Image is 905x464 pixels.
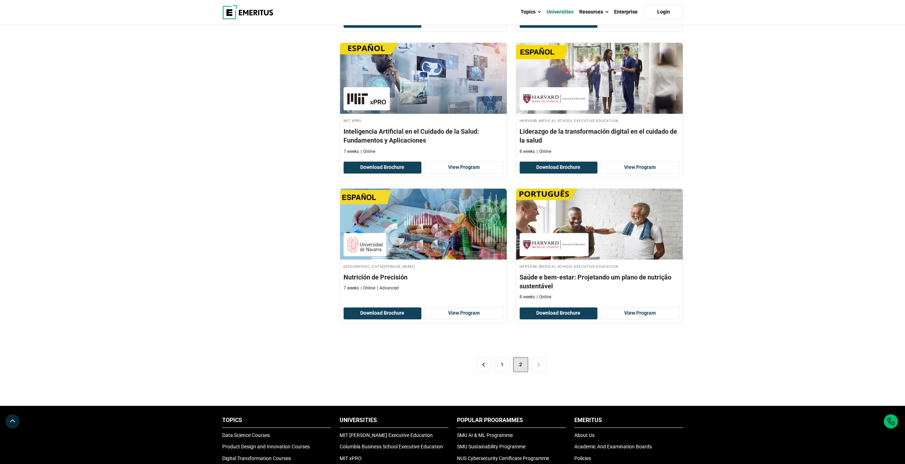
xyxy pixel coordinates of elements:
a: View Program [601,161,679,174]
a: Digital Transformation Courses [222,455,291,461]
img: Liderazgo de la transformación digital en el cuidado de la salud | Online Digital Transformation ... [516,43,683,114]
button: Download Brochure [344,307,422,319]
button: Download Brochure [344,161,422,174]
h4: MIT xPRO [344,117,503,123]
a: Data Science Courses [222,432,270,438]
p: Online [537,149,551,155]
p: Online [537,294,551,300]
h4: [GEOGRAPHIC_DATA][PERSON_NAME] [344,263,503,269]
a: Columbia Business School Executive Education [340,444,443,449]
img: MIT xPRO [347,91,386,107]
span: 2 [513,357,528,372]
a: Product Design and Innovation Courses [222,444,310,449]
a: MIT [PERSON_NAME] Executive Education [340,432,433,438]
a: AI and Machine Learning Course by MIT xPRO - MIT xPRO MIT xPRO Inteligencia Artificial en el Cuid... [340,43,507,158]
a: SMU Sustainability Programme [457,444,526,449]
a: Login [644,5,683,20]
button: Download Brochure [520,307,598,319]
h4: Harvard Medical School Executive Education [520,117,679,123]
a: MIT xPRO [340,455,362,461]
a: NUS Cybersecurity Certificate Programme [457,455,549,461]
p: Online [361,149,375,155]
a: Healthcare Course by Harvard Medical School Executive Education - Harvard Medical School Executiv... [516,188,683,304]
a: Academic And Examination Boards [574,444,652,449]
h4: Nutrición de Precisión [344,273,503,282]
a: View Program [601,307,679,319]
a: < [476,357,491,372]
h4: Liderazgo de la transformación digital en el cuidado de la salud [520,127,679,145]
a: Policies [574,455,591,461]
h4: Inteligencia Artificial en el Cuidado de la Salud: Fundamentos y Aplicaciones [344,127,503,145]
a: SMU AI & ML Programme [457,432,513,438]
p: Online [361,285,375,291]
p: 8 weeks [520,149,535,155]
p: Advanced [377,285,399,291]
h4: Harvard Medical School Executive Education [520,263,679,269]
p: 8 weeks [520,294,535,300]
button: Download Brochure [520,161,598,174]
a: 1 [495,357,510,372]
img: Inteligencia Artificial en el Cuidado de la Salud: Fundamentos y Aplicaciones | Online AI and Mac... [340,43,507,114]
a: Healthcare Course by Universidad de Navarra - Universidad de Navarra [GEOGRAPHIC_DATA][PERSON_NAM... [340,188,507,295]
img: Nutrición de Precisión | Online Healthcare Course [340,188,507,260]
a: About Us [574,432,595,438]
a: View Program [425,161,503,174]
p: 7 weeks [344,285,359,291]
h4: Saúde e bem-estar: Projetando um plano de nutrição sustentável [520,273,679,290]
a: Digital Transformation Course by Harvard Medical School Executive Education - Harvard Medical Sch... [516,43,683,158]
img: Saúde e bem-estar: Projetando um plano de nutrição sustentável | Online Healthcare Course [516,188,683,260]
img: Harvard Medical School Executive Education [523,91,585,107]
img: Harvard Medical School Executive Education [523,236,585,252]
p: 7 weeks [344,149,359,155]
img: Universidad de Navarra [347,236,383,252]
a: View Program [425,307,503,319]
